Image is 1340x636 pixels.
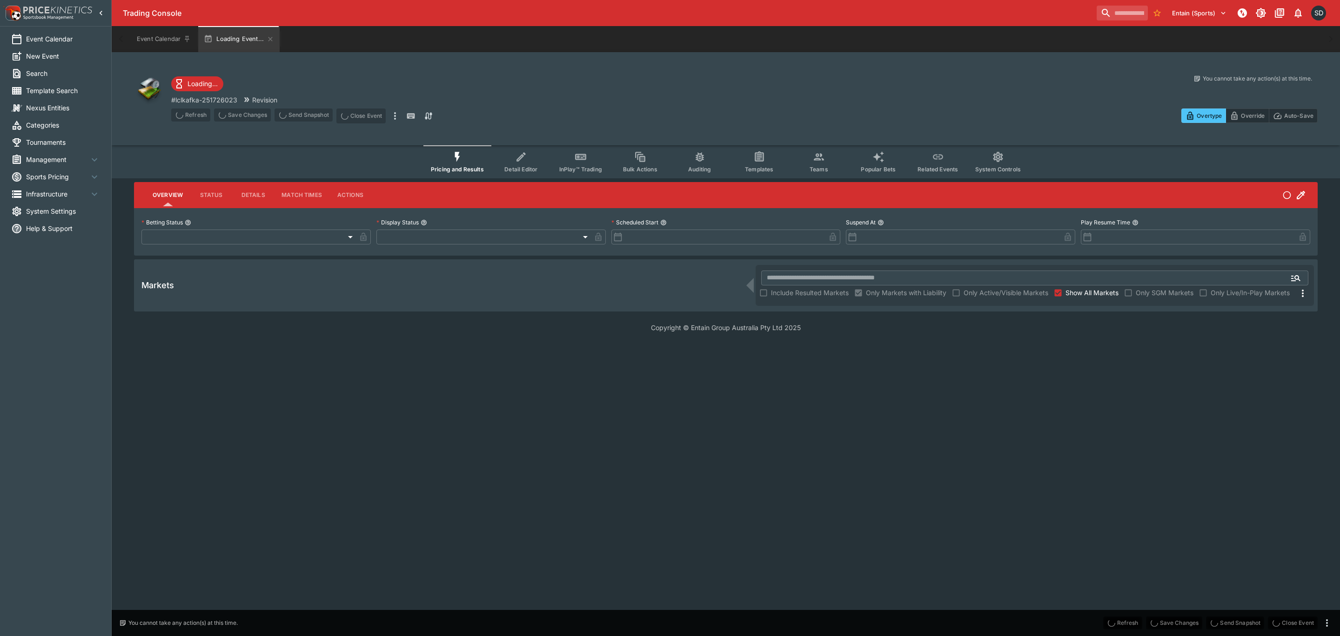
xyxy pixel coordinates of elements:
[141,280,174,291] h5: Markets
[232,184,274,206] button: Details
[198,26,280,52] button: Loading Event...
[26,137,100,147] span: Tournaments
[185,219,191,226] button: Betting Status
[131,26,196,52] button: Event Calendar
[1097,6,1148,20] input: search
[1269,108,1318,123] button: Auto-Save
[1253,5,1269,21] button: Toggle light/dark mode
[1308,3,1329,23] button: Scott Dowdall
[26,51,100,61] span: New Event
[26,189,89,199] span: Infrastructure
[26,172,89,182] span: Sports Pricing
[3,4,21,22] img: PriceKinetics Logo
[1136,288,1193,298] span: Only SGM Markets
[171,95,237,105] p: Copy To Clipboard
[26,223,100,233] span: Help & Support
[431,166,484,173] span: Pricing and Results
[26,103,100,113] span: Nexus Entities
[918,166,958,173] span: Related Events
[1297,288,1308,299] svg: More
[964,288,1048,298] span: Only Active/Visible Markets
[846,218,876,226] p: Suspend At
[112,323,1340,332] p: Copyright © Entain Group Australia Pty Ltd 2025
[1065,288,1119,298] span: Show All Markets
[141,218,183,226] p: Betting Status
[252,95,277,105] p: Revision
[878,219,884,226] button: Suspend At
[975,166,1021,173] span: System Controls
[123,8,1093,18] div: Trading Console
[1197,111,1222,121] p: Overtype
[861,166,896,173] span: Popular Bets
[559,166,602,173] span: InPlay™ Trading
[134,74,164,104] img: other.png
[23,7,92,14] img: PriceKinetics
[866,288,946,298] span: Only Markets with Liability
[1241,111,1265,121] p: Override
[274,184,329,206] button: Match Times
[128,619,238,627] p: You cannot take any action(s) at this time.
[1290,5,1306,21] button: Notifications
[771,288,849,298] span: Include Resulted Markets
[623,166,657,173] span: Bulk Actions
[1181,108,1318,123] div: Start From
[26,86,100,95] span: Template Search
[611,218,658,226] p: Scheduled Start
[423,145,1028,178] div: Event type filters
[504,166,537,173] span: Detail Editor
[376,218,419,226] p: Display Status
[1211,288,1290,298] span: Only Live/In-Play Markets
[745,166,773,173] span: Templates
[26,34,100,44] span: Event Calendar
[1166,6,1232,20] button: Select Tenant
[1226,108,1269,123] button: Override
[1271,5,1288,21] button: Documentation
[421,219,427,226] button: Display Status
[26,206,100,216] span: System Settings
[1081,218,1130,226] p: Play Resume Time
[1203,74,1312,83] p: You cannot take any action(s) at this time.
[1311,6,1326,20] div: Scott Dowdall
[23,15,74,20] img: Sportsbook Management
[1284,111,1313,121] p: Auto-Save
[688,166,711,173] span: Auditing
[26,155,89,164] span: Management
[190,184,232,206] button: Status
[188,79,218,88] p: Loading...
[329,184,371,206] button: Actions
[1321,617,1333,629] button: more
[145,184,190,206] button: Overview
[1181,108,1226,123] button: Overtype
[660,219,667,226] button: Scheduled Start
[1234,5,1251,21] button: NOT Connected to PK
[26,120,100,130] span: Categories
[1132,219,1139,226] button: Play Resume Time
[26,68,100,78] span: Search
[1287,270,1304,286] button: Open
[1150,6,1165,20] button: No Bookmarks
[810,166,828,173] span: Teams
[389,108,401,123] button: more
